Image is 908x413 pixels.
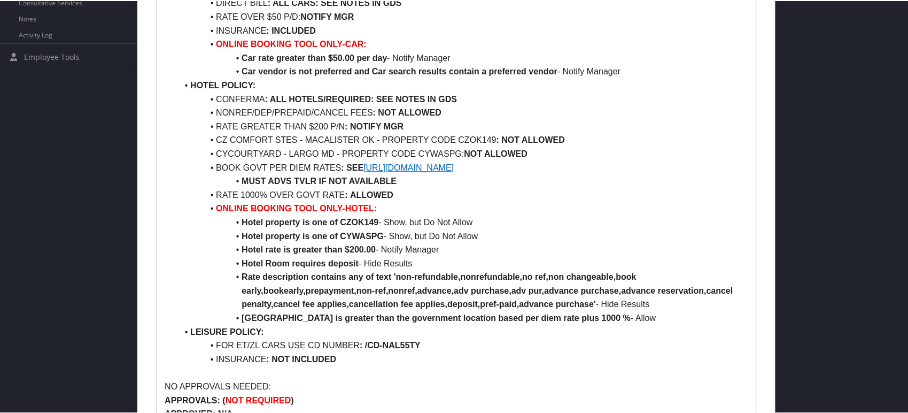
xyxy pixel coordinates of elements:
li: INSURANCE [177,23,748,37]
strong: Hotel rate is greater than $200.00 [242,244,376,253]
li: - Hide Results [177,269,748,310]
li: RATE 1000% OVER GOVT RATE [177,187,748,201]
strong: NOT INCLUDED [271,354,336,363]
strong: Hotel Room requires deposit [242,258,359,267]
strong: : [345,189,347,198]
li: RATE OVER $50 P/D: [177,9,748,23]
strong: : INCLUDED [266,25,315,34]
strong: [GEOGRAPHIC_DATA] is greater than the government location based per diem rate plus 1000 % [242,312,631,322]
strong: : ALL HOTELS/REQUIRED: SEE NOTES IN GDS [265,94,457,103]
li: - Notify Manager [177,242,748,256]
strong: Rate description contains any of text 'non-refundable,nonrefundable,no ref,non changeable,book ea... [242,271,735,308]
li: NONREF/DEP/PREPAID/CANCEL FEES [177,105,748,119]
strong: NOT ALLOWED [464,148,527,157]
li: CONFERMA [177,91,748,105]
a: [URL][DOMAIN_NAME] [363,162,454,171]
strong: Hotel property is one of CZOK149 [242,217,378,226]
li: CYCOURTYARD - LARGO MD - PROPERTY CODE CYWASPG: [177,146,748,160]
li: BOOK GOVT PER DIEM RATES [177,160,748,174]
strong: ) [291,395,293,404]
strong: MUST ADVS TVLR IF NOT AVAILABLE [242,175,397,185]
strong: ONLINE BOOKING TOOL ONLY-CAR: [216,39,367,48]
strong: ( [222,395,225,404]
strong: : NOTIFY MGR [345,121,403,130]
li: - Notify Manager [177,64,748,78]
li: - Notify Manager [177,50,748,64]
li: INSURANCE [177,351,748,365]
strong: Car rate greater than $50.00 per day [242,52,387,62]
strong: : SEE [341,162,363,171]
strong: : /CD-NAL55TY [360,340,421,349]
strong: NOT REQUIRED [226,395,291,404]
strong: Car vendor is not preferred and Car search results contain a preferred vendor [242,66,557,75]
strong: NOTIFY MGR [300,11,354,20]
strong: HOTEL POLICY: [190,80,255,89]
strong: ALLOWED [350,189,393,198]
li: FOR ET/ZL CARS USE CD NUMBER [177,338,748,351]
strong: ONLINE BOOKING TOOL ONLY-HOTEL: [216,203,377,212]
li: - Show, but Do Not Allow [177,228,748,242]
li: CZ COMFORT STES - MACALISTER OK - PROPERTY CODE CZOK149 [177,132,748,146]
li: - Allow [177,310,748,324]
strong: : [266,354,269,363]
li: RATE GREATER THAN $200 P/N [177,119,748,133]
li: - Hide Results [177,256,748,270]
strong: Hotel property is one of CYWASPG [242,231,384,240]
strong: APPROVALS: [165,395,220,404]
strong: : NOT ALLOWED [496,134,564,143]
strong: : NOT ALLOWED [372,107,441,116]
li: - Show, but Do Not Allow [177,215,748,228]
strong: LEISURE POLICY: [190,326,264,335]
p: NO APPROVALS NEEDED: [165,379,748,393]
